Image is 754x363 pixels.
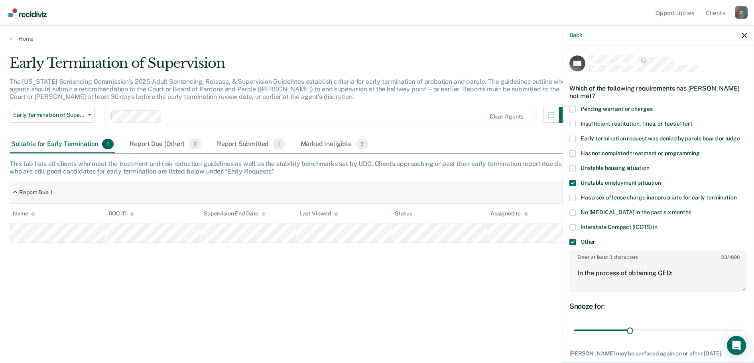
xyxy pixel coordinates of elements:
span: 0 [189,139,201,149]
span: Has not completed treatment or programming [581,150,700,156]
div: Report Submitted [215,136,286,153]
div: Suitable for Early Termination [10,136,115,153]
a: Home [10,35,744,42]
span: 1 [102,139,114,149]
div: Marked Ineligible [299,136,370,153]
span: Early Termination of Supervision [13,112,85,118]
span: Insufficient restitution, fines, or fees effort [581,120,692,127]
div: Snooze for: [569,302,747,311]
span: Other [581,239,595,245]
button: Back [569,32,582,39]
span: Unstable employment situation [581,180,661,186]
div: Report Due (Other) [128,136,202,153]
div: Open Intercom Messenger [727,336,746,355]
div: 1 [50,189,53,196]
div: This tab lists all clients who meet the treatment and risk reduction guidelines as well as the st... [10,160,744,175]
span: Early termination request was denied by parole board or judge [581,135,740,142]
div: Assigned to [490,210,528,217]
p: The [US_STATE] Sentencing Commission’s 2025 Adult Sentencing, Release, & Supervision Guidelines e... [10,78,569,101]
div: Clear agents [490,113,524,120]
span: / 1600 [721,254,739,260]
div: [PERSON_NAME] may be surfaced again on or after [DATE]. [569,350,747,357]
div: Name [13,210,35,217]
button: Profile dropdown button [735,6,748,19]
div: Last Viewed [299,210,338,217]
span: Pending warrant or charges [581,106,652,112]
span: 3 [356,139,368,149]
img: Recidiviz [8,8,47,17]
div: Early Termination of Supervision [10,55,575,78]
span: 33 [721,254,727,260]
div: Report Due [19,189,49,196]
span: No [MEDICAL_DATA] in the past six months [581,209,691,215]
textarea: In the process of obtaining GED; [570,262,746,292]
span: Has a sex offense charge inappropriate for early termination [581,194,737,201]
div: DOC ID [108,210,134,217]
div: Which of the following requirements has [PERSON_NAME] not met? [569,78,747,106]
div: Supervision End Date [204,210,266,217]
span: Interstate Compact (ICOTS) in [581,224,658,230]
span: 1 [273,139,284,149]
div: Status [395,210,412,217]
label: Enter at least 3 characters [570,251,746,260]
span: Unstable housing situation [581,165,649,171]
div: J T [735,6,748,19]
